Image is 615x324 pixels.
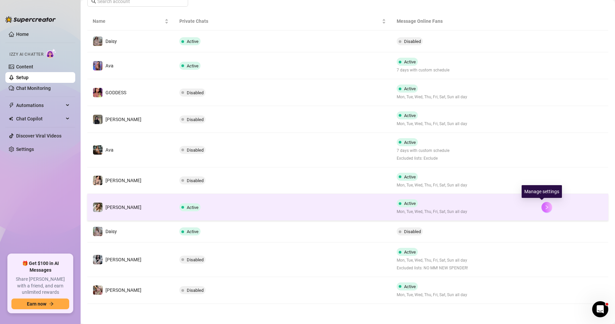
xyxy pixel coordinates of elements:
[93,227,102,236] img: Daisy
[5,16,56,23] img: logo-BBDzfeDw.svg
[397,265,468,271] span: Excluded lists: NO MM! NEW SPENDER!
[93,255,102,264] img: Sadie
[397,155,449,162] span: Excluded lists: Exclude
[592,301,608,317] iframe: Intercom live chat
[105,178,141,183] span: [PERSON_NAME]
[9,51,43,58] span: Izzy AI Chatter
[391,12,536,31] th: Message Online Fans
[93,115,102,124] img: Anna
[397,182,467,188] span: Mon, Tue, Wed, Thu, Fri, Sat, Sun all day
[105,147,114,153] span: Ava
[93,203,102,212] img: Paige
[544,205,549,210] span: right
[9,103,14,108] span: thunderbolt
[187,229,199,234] span: Active
[46,49,56,58] img: AI Chatter
[16,32,29,37] a: Home
[541,202,552,213] button: right
[404,284,416,289] span: Active
[16,147,34,152] a: Settings
[404,140,416,145] span: Active
[187,257,204,262] span: Disabled
[105,205,141,210] span: [PERSON_NAME]
[187,39,199,44] span: Active
[187,90,204,95] span: Disabled
[397,148,449,154] span: 7 days with custom schedule
[404,113,416,118] span: Active
[27,301,46,307] span: Earn now
[93,17,163,25] span: Name
[187,288,204,293] span: Disabled
[105,287,141,293] span: [PERSON_NAME]
[16,86,51,91] a: Chat Monitoring
[404,201,416,206] span: Active
[16,113,64,124] span: Chat Copilot
[174,12,391,31] th: Private Chats
[9,116,13,121] img: Chat Copilot
[16,75,29,80] a: Setup
[87,12,174,31] th: Name
[93,176,102,185] img: Jenna
[187,117,204,122] span: Disabled
[522,185,562,198] div: Manage settings
[105,39,117,44] span: Daisy
[105,257,141,262] span: [PERSON_NAME]
[105,117,141,122] span: [PERSON_NAME]
[397,94,467,100] span: Mon, Tue, Wed, Thu, Fri, Sat, Sun all day
[11,276,69,296] span: Share [PERSON_NAME] with a friend, and earn unlimited rewards
[397,67,449,73] span: 7 days with custom schedule
[397,121,467,127] span: Mon, Tue, Wed, Thu, Fri, Sat, Sun all day
[16,64,33,69] a: Content
[397,257,468,264] span: Mon, Tue, Wed, Thu, Fri, Sat, Sun all day
[93,61,102,70] img: Ava
[105,90,126,95] span: GODDESS
[397,292,467,298] span: Mon, Tue, Wed, Thu, Fri, Sat, Sun all day
[93,145,102,155] img: Ava
[49,302,54,306] span: arrow-right
[16,133,61,139] a: Discover Viral Videos
[397,209,467,215] span: Mon, Tue, Wed, Thu, Fri, Sat, Sun all day
[187,205,199,210] span: Active
[404,250,416,255] span: Active
[179,17,380,25] span: Private Chats
[11,299,69,309] button: Earn nowarrow-right
[404,229,421,234] span: Disabled
[105,229,117,234] span: Daisy
[105,63,114,68] span: Ava
[93,285,102,295] img: Anna
[16,100,64,111] span: Automations
[404,59,416,64] span: Active
[187,63,199,68] span: Active
[404,86,416,91] span: Active
[187,148,204,153] span: Disabled
[11,260,69,273] span: 🎁 Get $100 in AI Messages
[187,178,204,183] span: Disabled
[93,37,102,46] img: Daisy
[404,174,416,179] span: Active
[93,88,102,97] img: GODDESS
[404,39,421,44] span: Disabled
